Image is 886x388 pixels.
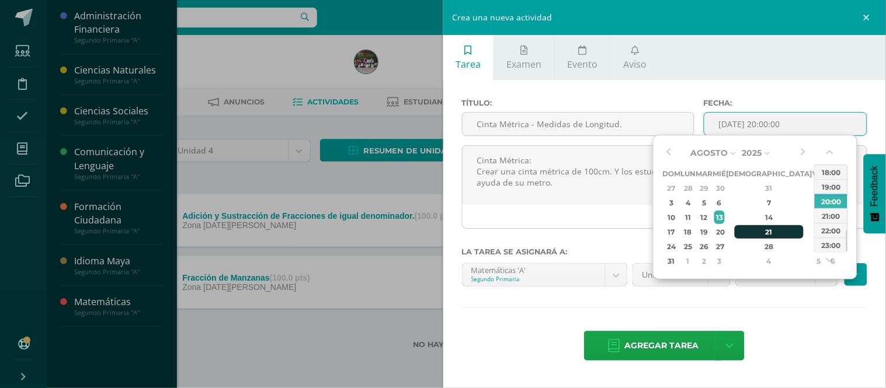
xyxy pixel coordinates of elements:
[506,58,541,71] span: Examen
[443,35,494,80] a: Tarea
[665,240,679,253] div: 24
[690,148,728,158] span: Agosto
[682,240,694,253] div: 25
[462,99,694,107] label: Título:
[735,211,804,224] div: 14
[713,166,726,181] th: Mié
[682,254,694,268] div: 1
[815,237,847,252] div: 23:00
[624,331,699,360] span: Agregar tarea
[665,225,679,239] div: 17
[696,166,713,181] th: Mar
[665,196,679,209] div: 3
[814,181,824,195] div: 1
[642,264,699,286] span: Unidad 4
[682,225,694,239] div: 18
[682,196,694,209] div: 4
[682,211,694,224] div: 11
[815,223,847,237] div: 22:00
[665,181,679,195] div: 27
[697,254,711,268] div: 2
[714,240,725,253] div: 27
[814,240,824,253] div: 29
[665,211,679,224] div: 10
[494,35,554,80] a: Examen
[814,225,824,239] div: 22
[815,194,847,208] div: 20:00
[662,166,680,181] th: Dom
[742,148,762,158] span: 2025
[714,254,725,268] div: 3
[456,58,481,71] span: Tarea
[735,196,804,209] div: 7
[714,211,725,224] div: 13
[567,58,597,71] span: Evento
[471,275,597,283] div: Segundo Primaria
[624,58,647,71] span: Aviso
[704,99,867,107] label: Fecha:
[815,208,847,223] div: 21:00
[815,179,847,194] div: 19:00
[704,113,867,135] input: Fecha de entrega
[735,254,804,268] div: 4
[864,154,886,233] button: Feedback - Mostrar encuesta
[682,181,694,195] div: 28
[680,166,696,181] th: Lun
[633,264,730,286] a: Unidad 4
[611,35,659,80] a: Aviso
[735,225,804,239] div: 21
[735,240,804,253] div: 28
[555,35,610,80] a: Evento
[714,181,725,195] div: 30
[735,181,804,195] div: 31
[814,211,824,224] div: 15
[463,264,628,286] a: Matemáticas 'A'Segundo Primaria
[462,247,868,256] label: La tarea se asignará a:
[471,264,597,275] div: Matemáticas 'A'
[814,196,824,209] div: 8
[463,113,694,135] input: Título
[812,166,825,181] th: Vie
[870,166,880,207] span: Feedback
[726,166,812,181] th: [DEMOGRAPHIC_DATA]
[697,240,711,253] div: 26
[714,225,725,239] div: 20
[697,181,711,195] div: 29
[665,254,679,268] div: 31
[697,196,711,209] div: 5
[814,254,824,268] div: 5
[697,225,711,239] div: 19
[714,196,725,209] div: 6
[697,211,711,224] div: 12
[815,165,847,179] div: 18:00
